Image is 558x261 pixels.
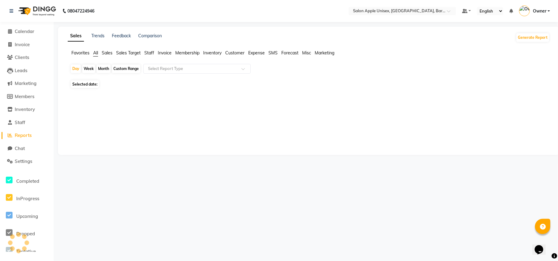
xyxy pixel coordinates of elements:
[67,2,94,20] b: 08047224946
[203,50,222,56] span: Inventory
[15,68,27,73] span: Leads
[281,50,298,56] span: Forecast
[225,50,245,56] span: Customer
[315,50,334,56] span: Marketing
[2,119,52,126] a: Staff
[2,80,52,87] a: Marketing
[2,106,52,113] a: Inventory
[16,231,35,237] span: Dropped
[2,28,52,35] a: Calendar
[16,196,39,201] span: InProgress
[15,158,32,164] span: Settings
[2,41,52,48] a: Invoice
[16,213,38,219] span: Upcoming
[112,64,140,73] div: Custom Range
[102,50,112,56] span: Sales
[175,50,199,56] span: Membership
[2,132,52,139] a: Reports
[2,158,52,165] a: Settings
[97,64,111,73] div: Month
[68,31,84,42] a: Sales
[71,64,81,73] div: Day
[71,50,89,56] span: Favorites
[516,33,549,42] button: Generate Report
[138,33,162,39] a: Comparison
[302,50,311,56] span: Misc
[15,132,32,138] span: Reports
[82,64,95,73] div: Week
[533,8,546,14] span: Owner
[532,237,552,255] iframe: chat widget
[2,93,52,100] a: Members
[15,80,36,86] span: Marketing
[2,145,52,152] a: Chat
[2,67,52,74] a: Leads
[248,50,265,56] span: Expense
[15,145,25,151] span: Chat
[15,28,34,34] span: Calendar
[93,50,98,56] span: All
[2,54,52,61] a: Clients
[91,33,104,39] a: Trends
[15,42,30,47] span: Invoice
[519,6,530,16] img: Owner
[15,119,25,125] span: Staff
[16,178,39,184] span: Completed
[15,106,35,112] span: Inventory
[15,94,34,99] span: Members
[16,2,58,20] img: logo
[144,50,154,56] span: Staff
[15,54,29,60] span: Clients
[71,80,99,88] span: Selected date:
[268,50,278,56] span: SMS
[116,50,141,56] span: Sales Target
[158,50,172,56] span: Invoice
[112,33,131,39] a: Feedback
